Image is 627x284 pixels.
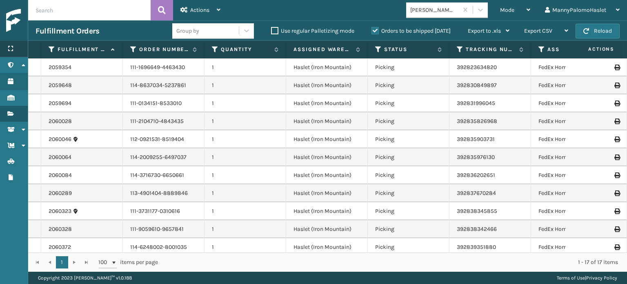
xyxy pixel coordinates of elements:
[368,166,449,184] td: Picking
[531,202,613,220] td: FedEx Home Delivery
[457,118,497,125] a: 392835826968
[123,130,205,148] td: 112-0921531-8519404
[368,202,449,220] td: Picking
[56,256,68,268] a: 1
[286,166,368,184] td: Haslet (Iron Mountain)
[205,112,286,130] td: 1
[49,99,71,107] a: 2059694
[221,46,270,53] label: Quantity
[371,27,451,34] label: Orders to be shipped [DATE]
[123,184,205,202] td: 113-4901404-8889846
[368,220,449,238] td: Picking
[368,130,449,148] td: Picking
[368,148,449,166] td: Picking
[457,82,497,89] a: 392830849897
[457,190,496,197] a: 392837670284
[614,101,619,106] i: Print Label
[457,100,495,107] a: 392831996045
[98,258,111,266] span: 100
[123,202,205,220] td: 111-3731177-0310616
[123,238,205,256] td: 114-6248002-8001035
[123,112,205,130] td: 111-2104710-4843435
[123,94,205,112] td: 111-0134151-8533010
[614,244,619,250] i: Print Label
[531,220,613,238] td: FedEx Home Delivery
[49,243,71,251] a: 2060372
[563,42,619,56] span: Actions
[368,184,449,202] td: Picking
[500,7,514,13] span: Mode
[368,238,449,256] td: Picking
[531,58,613,76] td: FedEx Home Delivery
[531,166,613,184] td: FedEx Home Delivery
[286,202,368,220] td: Haslet (Iron Mountain)
[531,184,613,202] td: FedEx Home Delivery
[531,238,613,256] td: FedEx Home Delivery
[98,256,158,268] span: items per page
[123,166,205,184] td: 114-3716730-6650661
[123,148,205,166] td: 114-2009255-6497037
[286,184,368,202] td: Haslet (Iron Mountain)
[547,46,597,53] label: Assigned Carrier Service
[368,94,449,112] td: Picking
[368,58,449,76] td: Picking
[139,46,189,53] label: Order Number
[205,184,286,202] td: 1
[614,154,619,160] i: Print Label
[457,208,497,215] a: 392838345855
[557,275,585,281] a: Terms of Use
[368,76,449,94] td: Picking
[286,220,368,238] td: Haslet (Iron Mountain)
[614,119,619,124] i: Print Label
[524,27,552,34] span: Export CSV
[49,117,72,125] a: 2060028
[49,153,71,161] a: 2060064
[614,226,619,232] i: Print Label
[410,6,459,14] div: [PERSON_NAME] Brands
[205,238,286,256] td: 1
[49,171,72,179] a: 2060084
[293,46,352,53] label: Assigned Warehouse
[49,189,72,197] a: 2060289
[614,208,619,214] i: Print Label
[286,94,368,112] td: Haslet (Iron Mountain)
[205,202,286,220] td: 1
[123,58,205,76] td: 111-1696649-4463430
[466,46,515,53] label: Tracking Number
[457,136,495,143] a: 392835903731
[614,65,619,70] i: Print Label
[205,130,286,148] td: 1
[286,148,368,166] td: Haslet (Iron Mountain)
[205,148,286,166] td: 1
[531,94,613,112] td: FedEx Home Delivery
[457,154,495,161] a: 392835976130
[49,81,72,89] a: 2059648
[576,24,620,38] button: Reload
[205,94,286,112] td: 1
[58,46,107,53] label: Fulfillment Order Id
[531,148,613,166] td: FedEx Home Delivery
[205,58,286,76] td: 1
[531,76,613,94] td: FedEx Home Delivery
[205,76,286,94] td: 1
[614,190,619,196] i: Print Label
[531,112,613,130] td: FedEx Home Delivery
[614,172,619,178] i: Print Label
[49,225,72,233] a: 2060328
[286,238,368,256] td: Haslet (Iron Mountain)
[586,275,617,281] a: Privacy Policy
[368,112,449,130] td: Picking
[36,26,99,36] h3: Fulfillment Orders
[468,27,501,34] span: Export to .xls
[123,76,205,94] td: 114-8637034-5237861
[457,172,495,179] a: 392836202651
[531,130,613,148] td: FedEx Home Delivery
[38,272,132,284] p: Copyright 2023 [PERSON_NAME]™ v 1.0.188
[614,83,619,88] i: Print Label
[557,272,617,284] div: |
[286,76,368,94] td: Haslet (Iron Mountain)
[614,136,619,142] i: Print Label
[457,226,497,233] a: 392838342466
[271,27,354,34] label: Use regular Palletizing mode
[384,46,434,53] label: Status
